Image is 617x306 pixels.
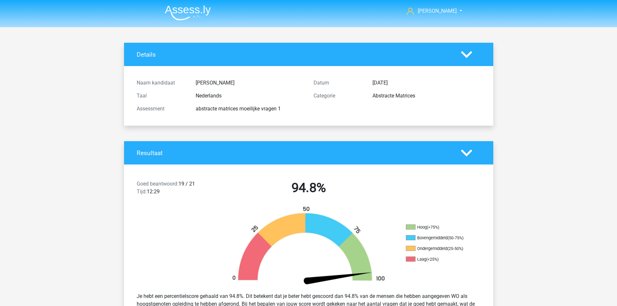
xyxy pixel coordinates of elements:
div: (<25%) [426,257,439,262]
h4: Details [137,51,451,58]
div: Naam kandidaat [132,79,191,87]
div: Taal [132,92,191,100]
div: 19 / 21 12:29 [132,180,220,198]
div: Assessment [132,105,191,113]
div: (25-50%) [447,246,463,251]
h4: Resultaat [137,149,451,157]
span: [PERSON_NAME] [418,8,457,14]
div: abstracte matrices moeilijke vragen 1 [191,105,309,113]
span: Tijd: [137,188,147,195]
div: (50-75%) [448,235,463,240]
li: Ondergemiddeld [406,246,471,252]
div: Datum [309,79,368,87]
div: Abstracte Matrices [368,92,486,100]
div: [DATE] [368,79,486,87]
li: Hoog [406,224,471,230]
div: Nederlands [191,92,309,100]
div: [PERSON_NAME] [191,79,309,87]
div: (>75%) [427,225,439,230]
div: Categorie [309,92,368,100]
li: Bovengemiddeld [406,235,471,241]
a: [PERSON_NAME] [404,7,457,15]
h2: 94.8% [225,180,392,196]
img: 95.143280480a54.png [221,206,396,287]
img: Assessly [165,5,211,20]
li: Laag [406,256,471,262]
span: Goed beantwoord: [137,181,178,187]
